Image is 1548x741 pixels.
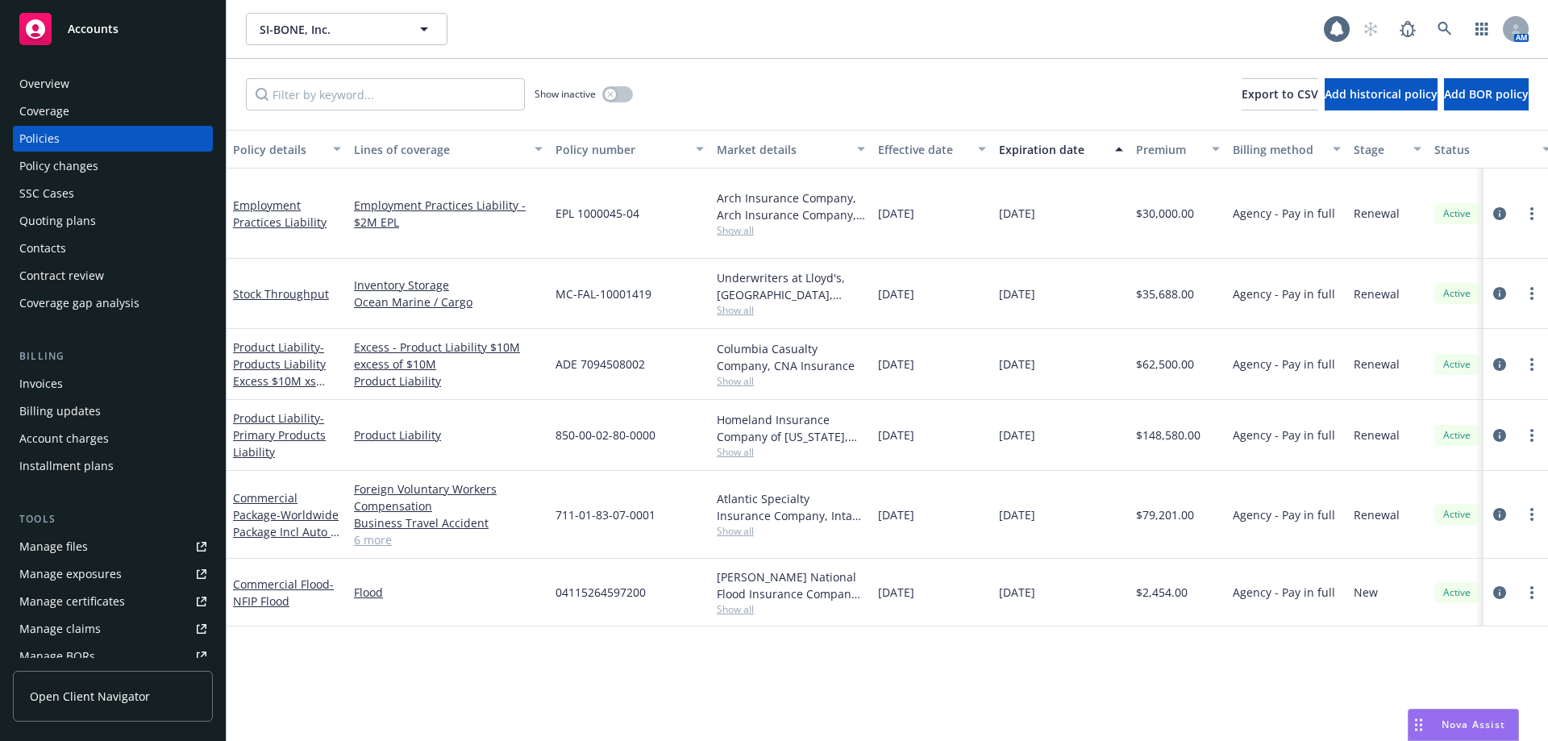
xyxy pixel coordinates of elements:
[30,688,150,705] span: Open Client Navigator
[354,531,543,548] a: 6 more
[717,524,865,538] span: Show all
[878,506,914,523] span: [DATE]
[19,98,69,124] div: Coverage
[717,568,865,602] div: [PERSON_NAME] National Flood Insurance Company, [PERSON_NAME] Flood
[19,126,60,152] div: Policies
[1347,130,1428,169] button: Stage
[1466,13,1498,45] a: Switch app
[233,490,339,556] a: Commercial Package
[999,205,1035,222] span: [DATE]
[999,285,1035,302] span: [DATE]
[1233,205,1335,222] span: Agency - Pay in full
[13,208,213,234] a: Quoting plans
[19,398,101,424] div: Billing updates
[1522,426,1542,445] a: more
[68,23,119,35] span: Accounts
[999,427,1035,443] span: [DATE]
[1354,205,1400,222] span: Renewal
[1354,584,1378,601] span: New
[1392,13,1424,45] a: Report a Bug
[1130,130,1226,169] button: Premium
[999,356,1035,373] span: [DATE]
[19,235,66,261] div: Contacts
[717,602,865,616] span: Show all
[999,141,1105,158] div: Expiration date
[13,616,213,642] a: Manage claims
[1325,86,1438,102] span: Add historical policy
[19,71,69,97] div: Overview
[717,374,865,388] span: Show all
[1490,583,1509,602] a: circleInformation
[717,340,865,374] div: Columbia Casualty Company, CNA Insurance
[347,130,549,169] button: Lines of coverage
[354,373,543,389] a: Product Liability
[1429,13,1461,45] a: Search
[233,141,323,158] div: Policy details
[992,130,1130,169] button: Expiration date
[1242,86,1318,102] span: Export to CSV
[999,584,1035,601] span: [DATE]
[260,21,399,38] span: SI-BONE, Inc.
[1444,78,1529,110] button: Add BOR policy
[13,643,213,669] a: Manage BORs
[13,534,213,560] a: Manage files
[1441,585,1473,600] span: Active
[19,561,122,587] div: Manage exposures
[1444,86,1529,102] span: Add BOR policy
[233,507,339,556] span: - Worldwide Package Incl Auto & Umbrella
[1409,710,1429,740] div: Drag to move
[878,205,914,222] span: [DATE]
[13,511,213,527] div: Tools
[1136,205,1194,222] span: $30,000.00
[1136,285,1194,302] span: $35,688.00
[878,356,914,373] span: [DATE]
[1441,206,1473,221] span: Active
[19,643,95,669] div: Manage BORs
[1522,583,1542,602] a: more
[354,339,543,373] a: Excess - Product Liability $10M excess of $10M
[13,126,213,152] a: Policies
[13,98,213,124] a: Coverage
[354,293,543,310] a: Ocean Marine / Cargo
[878,285,914,302] span: [DATE]
[1242,78,1318,110] button: Export to CSV
[19,589,125,614] div: Manage certificates
[13,6,213,52] a: Accounts
[1354,141,1404,158] div: Stage
[717,490,865,524] div: Atlantic Specialty Insurance Company, Intact Insurance
[246,78,525,110] input: Filter by keyword...
[535,87,596,101] span: Show inactive
[19,453,114,479] div: Installment plans
[19,208,96,234] div: Quoting plans
[1522,204,1542,223] a: more
[1233,356,1335,373] span: Agency - Pay in full
[233,198,327,230] a: Employment Practices Liability
[19,290,139,316] div: Coverage gap analysis
[1354,356,1400,373] span: Renewal
[878,141,968,158] div: Effective date
[1233,427,1335,443] span: Agency - Pay in full
[1408,709,1519,741] button: Nova Assist
[13,263,213,289] a: Contract review
[233,339,326,406] a: Product Liability
[1442,718,1505,731] span: Nova Assist
[1354,506,1400,523] span: Renewal
[1490,204,1509,223] a: circleInformation
[1325,78,1438,110] button: Add historical policy
[233,286,329,302] a: Stock Throughput
[13,181,213,206] a: SSC Cases
[233,577,334,609] a: Commercial Flood
[13,398,213,424] a: Billing updates
[717,141,847,158] div: Market details
[227,130,347,169] button: Policy details
[13,426,213,452] a: Account charges
[1136,141,1202,158] div: Premium
[233,410,326,460] span: - Primary Products Liability
[1354,427,1400,443] span: Renewal
[19,371,63,397] div: Invoices
[1522,355,1542,374] a: more
[556,285,651,302] span: MC-FAL-10001419
[1136,584,1188,601] span: $2,454.00
[233,577,334,609] span: - NFIP Flood
[1136,427,1201,443] span: $148,580.00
